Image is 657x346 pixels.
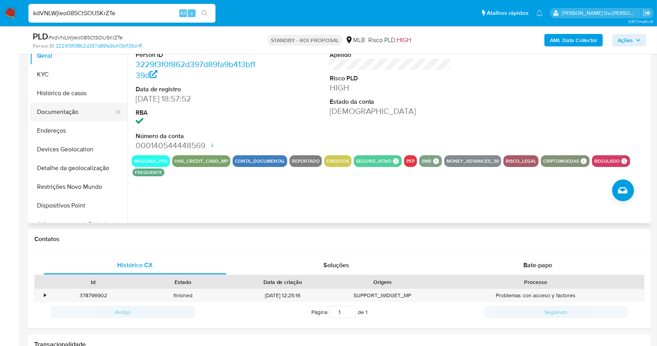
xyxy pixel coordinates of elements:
[30,46,127,65] button: Geral
[30,103,121,121] button: Documentação
[33,30,48,43] b: PLD
[136,140,257,151] dd: 000140544448569
[487,9,528,17] span: Atalhos rápidos
[28,8,215,18] input: Pesquise usuários ou casos...
[550,34,597,46] b: AML Data Collector
[30,196,127,215] button: Dispositivos Point
[48,34,123,41] span: # kdVNLWjleo085CtSOUSKrZTe
[612,34,646,46] button: Ações
[337,289,427,302] div: SUPPORT_WIDGET_MP
[447,160,499,163] button: money_advances_38
[536,10,543,16] a: Notificações
[643,9,651,17] a: Sair
[135,171,162,174] button: frequente
[562,9,641,17] p: patricia.varelo@mercadopago.com.br
[368,36,411,44] span: Risco PLD:
[56,43,142,50] a: 3229f3f0f862d397d89fa9b413bf139d
[433,278,639,286] div: Processo
[345,36,365,44] div: MLB
[136,132,257,140] dt: Número da conta
[54,278,133,286] div: Id
[484,306,629,318] button: Seguindo
[34,235,645,243] h1: Contatos
[136,85,257,94] dt: Data de registro
[594,160,620,163] button: regulado
[30,121,127,140] button: Endereços
[422,160,431,163] button: smb
[30,177,127,196] button: Restrições Novo Mundo
[30,84,127,103] button: Histórico de casos
[356,160,391,163] button: seguro_ativo
[136,108,257,117] dt: RBA
[366,308,367,316] span: 1
[144,278,223,286] div: Estado
[330,98,451,106] dt: Estado da conta
[235,160,285,163] button: conta_documental
[618,34,633,46] span: Ações
[427,289,644,302] div: Problemas con acceso y factores
[196,8,212,19] button: search-icon
[30,215,127,234] button: Adiantamentos de Dinheiro
[406,160,415,163] button: pep
[180,9,186,17] span: Alt
[330,51,451,59] dt: Apelido
[292,160,320,163] button: reportado
[311,306,367,318] span: Página de
[48,289,138,302] div: 378796902
[117,261,153,270] span: Histórico CX
[51,306,195,318] button: Antigo
[330,74,451,83] dt: Risco PLD
[544,34,603,46] button: AML Data Collector
[233,278,332,286] div: Data de criação
[228,289,337,302] div: [DATE] 12:25:16
[327,160,349,163] button: creditos
[397,35,411,44] span: HIGH
[30,140,127,159] button: Devices Geolocation
[330,106,451,117] dd: [DEMOGRAPHIC_DATA]
[343,278,422,286] div: Origem
[138,289,228,302] div: finished
[330,82,451,93] dd: HIGH
[33,43,54,50] b: Person ID
[191,9,193,17] span: s
[30,65,127,84] button: KYC
[175,160,228,163] button: has_credit_card_mp
[506,160,536,163] button: risco_legal
[44,292,46,299] div: •
[268,35,342,46] p: STANDBY - ROI PROPOSAL
[30,159,127,177] button: Detalhe da geolocalização
[323,261,349,270] span: Soluções
[136,93,257,104] dd: [DATE] 18:57:52
[136,59,255,81] a: 3229f3f0f862d397d89fa9b413bf139d
[628,18,653,25] span: 3.157.1-hotfix-5
[523,261,552,270] span: Bate-papo
[134,160,168,163] button: maquina_pos
[136,51,257,59] dt: Person ID
[543,160,579,163] button: criptomoedas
